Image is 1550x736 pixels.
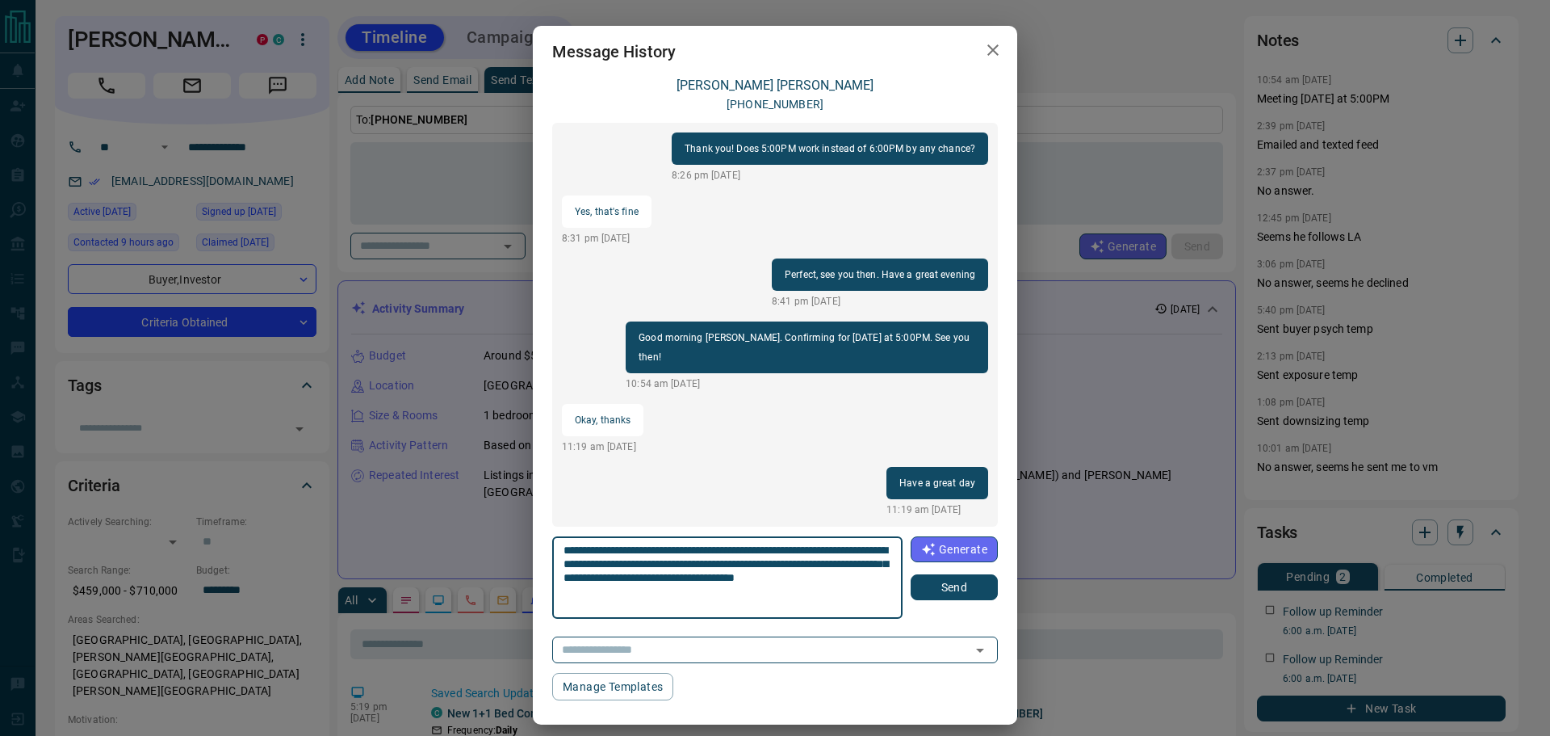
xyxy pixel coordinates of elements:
[911,574,998,600] button: Send
[575,410,630,430] p: Okay, thanks
[533,26,695,78] h2: Message History
[685,139,975,158] p: Thank you! Does 5:00PM work instead of 6:00PM by any chance?
[562,439,643,454] p: 11:19 am [DATE]
[677,78,873,93] a: [PERSON_NAME] [PERSON_NAME]
[899,473,975,493] p: Have a great day
[785,265,975,284] p: Perfect, see you then. Have a great evening
[886,503,988,517] p: 11:19 am [DATE]
[969,639,991,662] button: Open
[552,673,673,700] button: Manage Templates
[639,328,975,367] p: Good morning [PERSON_NAME]. Confirming for [DATE] at 5:00PM. See you then!
[575,202,639,221] p: Yes, that's fine
[562,231,651,246] p: 8:31 pm [DATE]
[727,96,823,113] p: [PHONE_NUMBER]
[911,536,998,562] button: Generate
[772,294,988,309] p: 8:41 pm [DATE]
[672,168,988,183] p: 8:26 pm [DATE]
[626,376,988,391] p: 10:54 am [DATE]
